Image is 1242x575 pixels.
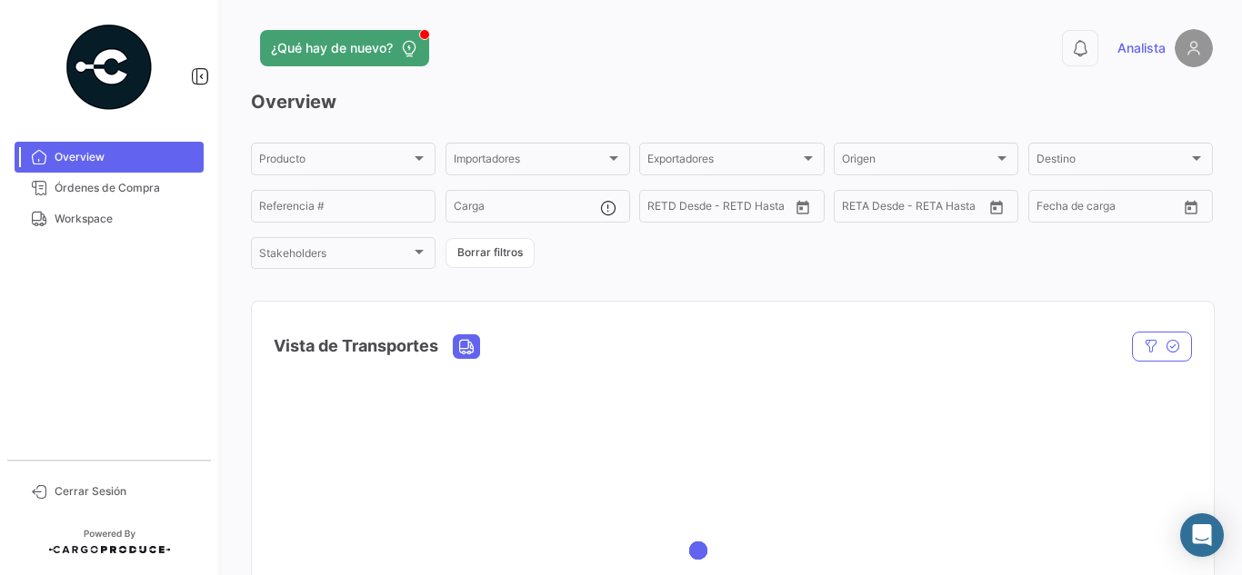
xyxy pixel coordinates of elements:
[1082,203,1149,215] input: Hasta
[1117,39,1166,57] span: Analista
[842,155,994,168] span: Origen
[55,149,196,165] span: Overview
[260,30,429,66] button: ¿Qué hay de nuevo?
[454,155,606,168] span: Importadores
[693,203,760,215] input: Hasta
[887,203,955,215] input: Hasta
[842,203,875,215] input: Desde
[446,238,535,268] button: Borrar filtros
[15,203,204,234] a: Workspace
[259,155,411,168] span: Producto
[647,155,799,168] span: Exportadores
[15,142,204,173] a: Overview
[55,483,196,500] span: Cerrar Sesión
[64,22,155,113] img: powered-by.png
[55,180,196,196] span: Órdenes de Compra
[274,333,438,359] h4: Vista de Transportes
[15,173,204,203] a: Órdenes de Compra
[454,335,479,358] button: Land
[1177,193,1205,221] button: Open calendar
[251,89,1213,114] h3: Overview
[1037,203,1069,215] input: Desde
[1037,155,1188,168] span: Destino
[271,39,393,57] span: ¿Qué hay de nuevo?
[647,203,680,215] input: Desde
[789,193,816,221] button: Open calendar
[55,211,196,227] span: Workspace
[259,250,411,263] span: Stakeholders
[1175,29,1213,67] img: placeholder-user.png
[1180,513,1224,557] div: Abrir Intercom Messenger
[983,193,1010,221] button: Open calendar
